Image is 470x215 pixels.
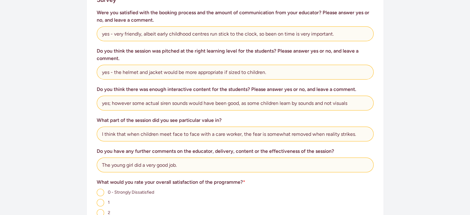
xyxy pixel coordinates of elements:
[97,9,374,24] h3: Were you satisfied with the booking process and the amount of communication from your educator? P...
[108,190,154,195] span: 0 - Strongly Dissatisfied
[97,189,104,196] input: 0 - Strongly Dissatisfied
[97,178,374,186] h3: What would you rate your overall satisfaction of the programme?
[97,86,374,93] h3: Do you think there was enough interactive content for the students? Please answer yes or no, and ...
[97,148,374,155] h3: Do you have any further comments on the educator, delivery, content or the effectiveness of the s...
[97,47,374,62] h3: Do you think the session was pitched at the right learning level for the students? Please answer ...
[97,117,374,124] h3: What part of the session did you see particular value in?
[108,200,110,205] span: 1
[97,199,104,206] input: 1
